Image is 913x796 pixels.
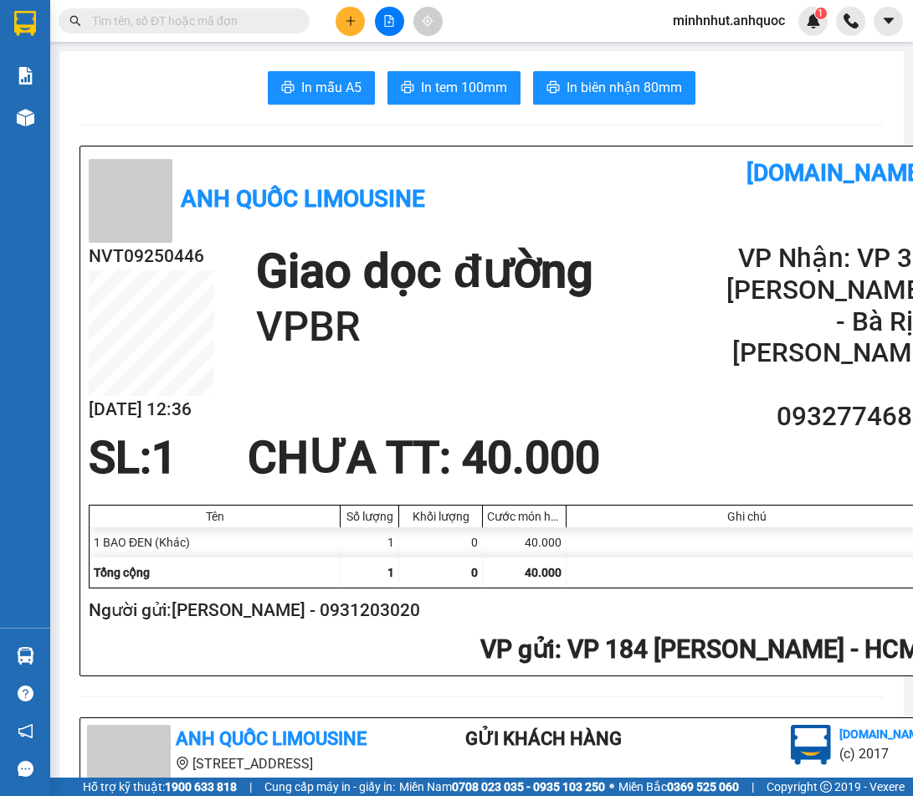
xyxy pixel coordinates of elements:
[69,15,81,27] span: search
[483,527,567,557] div: 40.000
[421,77,507,98] span: In tem 100mm
[176,757,189,770] span: environment
[403,510,478,523] div: Khối lượng
[89,396,214,424] h2: [DATE] 12:36
[151,432,177,484] span: 1
[345,15,356,27] span: plus
[413,7,443,36] button: aim
[659,10,798,31] span: minhnhut.anhquoc
[268,71,375,105] button: printerIn mẫu A5
[480,634,555,664] span: VP gửi
[341,527,399,557] div: 1
[546,80,560,96] span: printer
[256,300,592,354] h1: VPBR
[17,647,34,665] img: warehouse-icon
[399,527,483,557] div: 0
[94,566,150,579] span: Tổng cộng
[176,728,367,749] b: Anh Quốc Limousine
[83,778,237,796] span: Hỗ trợ kỹ thuật:
[806,13,821,28] img: icon-new-feature
[567,77,682,98] span: In biên nhận 80mm
[94,510,336,523] div: Tên
[387,71,521,105] button: printerIn tem 100mm
[90,527,341,557] div: 1 BAO ĐEN (Khác)
[18,686,33,701] span: question-circle
[618,778,739,796] span: Miền Bắc
[256,243,592,300] h1: Giao dọc đường
[238,433,610,483] div: CHƯA TT : 40.000
[301,77,362,98] span: In mẫu A5
[452,780,605,793] strong: 0708 023 035 - 0935 103 250
[18,761,33,777] span: message
[465,728,622,749] b: Gửi khách hàng
[874,7,903,36] button: caret-down
[89,432,151,484] span: SL:
[345,510,394,523] div: Số lượng
[818,8,823,19] span: 1
[249,778,252,796] span: |
[533,71,695,105] button: printerIn biên nhận 80mm
[751,778,754,796] span: |
[92,12,290,30] input: Tìm tên, số ĐT hoặc mã đơn
[165,780,237,793] strong: 1900 633 818
[87,753,398,795] li: [STREET_ADDRESS][PERSON_NAME]
[387,566,394,579] span: 1
[844,13,859,28] img: phone-icon
[336,7,365,36] button: plus
[17,109,34,126] img: warehouse-icon
[487,510,562,523] div: Cước món hàng
[667,780,739,793] strong: 0369 525 060
[89,243,214,270] h2: NVT09250446
[399,778,605,796] span: Miền Nam
[14,11,36,36] img: logo-vxr
[791,725,831,765] img: logo.jpg
[264,778,395,796] span: Cung cấp máy in - giấy in:
[17,67,34,85] img: solution-icon
[281,80,295,96] span: printer
[383,15,395,27] span: file-add
[375,7,404,36] button: file-add
[181,185,425,213] b: Anh Quốc Limousine
[815,8,827,19] sup: 1
[18,723,33,739] span: notification
[881,13,896,28] span: caret-down
[525,566,562,579] span: 40.000
[471,566,478,579] span: 0
[401,80,414,96] span: printer
[422,15,433,27] span: aim
[820,781,832,793] span: copyright
[609,783,614,790] span: ⚪️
